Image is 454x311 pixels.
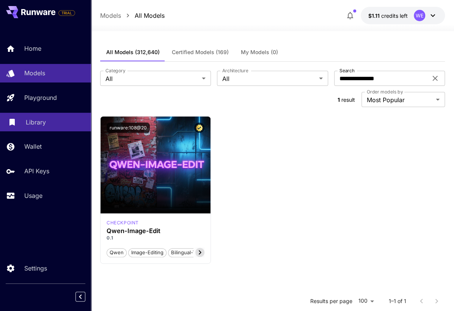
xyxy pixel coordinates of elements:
[107,219,139,226] div: qwen_image_edit
[367,89,403,95] label: Order models by
[105,67,126,74] label: Category
[381,12,408,19] span: credits left
[58,8,75,17] span: Add your payment card to enable full platform functionality.
[24,191,42,200] p: Usage
[222,74,316,83] span: All
[368,12,381,19] span: $1.11
[107,227,204,235] h3: Qwen-Image-Edit
[107,123,150,133] button: runware:108@20
[222,67,248,74] label: Architecture
[75,292,85,302] button: Collapse sidebar
[172,49,229,56] span: Certified Models (169)
[107,235,204,241] p: 0.1
[337,96,339,103] span: 1
[367,95,433,104] span: Most Popular
[128,247,167,257] button: image-editing
[368,12,408,20] div: $1.1087
[339,67,354,74] label: Search
[107,247,127,257] button: qwen
[355,295,377,306] div: 100
[341,96,355,103] span: result
[168,249,205,257] span: bilingual-text
[107,249,126,257] span: qwen
[24,44,41,53] p: Home
[26,118,46,127] p: Library
[24,142,42,151] p: Wallet
[168,247,206,257] button: bilingual-text
[100,11,121,20] a: Models
[59,10,75,16] span: TRIAL
[135,11,165,20] a: All Models
[24,93,57,102] p: Playground
[107,219,139,226] p: checkpoint
[106,49,160,56] span: All Models (312,640)
[24,264,47,273] p: Settings
[241,49,278,56] span: My Models (0)
[81,290,91,303] div: Collapse sidebar
[129,249,166,257] span: image-editing
[24,68,45,78] p: Models
[361,7,445,24] button: $1.1087WE
[310,297,352,305] p: Results per page
[194,123,204,133] button: Certified Model – Vetted for best performance and includes a commercial license.
[389,297,406,305] p: 1–1 of 1
[105,74,199,83] span: All
[100,11,165,20] nav: breadcrumb
[24,166,49,176] p: API Keys
[414,10,425,21] div: WE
